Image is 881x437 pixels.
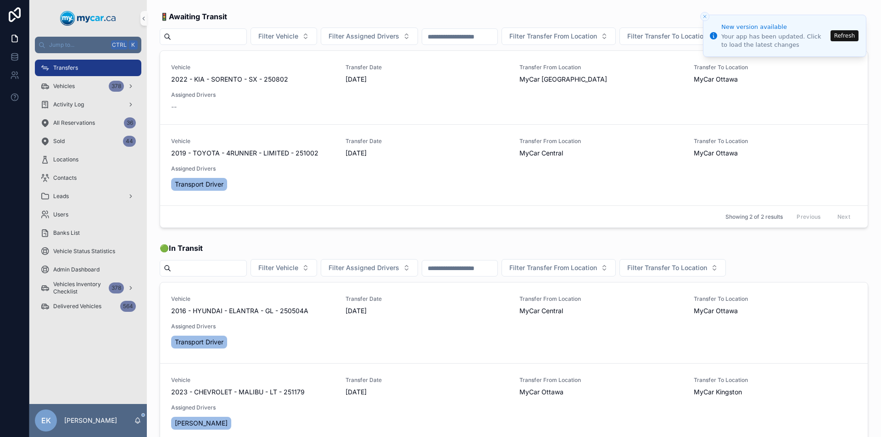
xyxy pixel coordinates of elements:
[35,280,141,296] a: Vehicles Inventory Checklist378
[346,306,509,315] span: [DATE]
[519,75,607,84] span: MyCar [GEOGRAPHIC_DATA]
[519,376,683,384] span: Transfer From Location
[346,376,509,384] span: Transfer Date
[169,12,227,21] strong: Awaiting Transit
[41,415,51,426] span: EK
[171,64,335,71] span: Vehicle
[321,28,418,45] button: Select Button
[160,51,868,124] a: Vehicle2022 - KIA - SORENTO - SX - 250802Transfer Date[DATE]Transfer From LocationMyCar [GEOGRAPH...
[29,53,147,326] div: scrollable content
[35,206,141,223] a: Users
[111,40,128,50] span: Ctrl
[171,75,288,84] span: 2022 - KIA - SORENTO - SX - 250802
[251,259,317,277] button: Select Button
[53,303,101,310] span: Delivered Vehicles
[60,11,116,26] img: App logo
[169,243,203,253] strong: In Transit
[53,281,105,295] span: Vehicles Inventory Checklist
[35,60,141,76] a: Transfers
[175,419,228,428] span: [PERSON_NAME]
[160,243,203,254] span: 🟢
[519,138,683,145] span: Transfer From Location
[502,259,616,277] button: Select Button
[502,28,616,45] button: Select Button
[721,22,828,32] div: New version available
[258,263,298,272] span: Filter Vehicle
[519,295,683,303] span: Transfer From Location
[700,12,709,21] button: Close toast
[129,41,137,49] span: K
[171,376,335,384] span: Vehicle
[53,156,78,163] span: Locations
[175,180,223,189] span: Transport Driver
[519,306,563,315] span: MyCar Central
[346,295,509,303] span: Transfer Date
[175,337,223,347] span: Transport Driver
[53,138,65,145] span: Sold
[171,91,335,99] span: Assigned Drivers
[694,376,857,384] span: Transfer To Location
[346,75,509,84] span: [DATE]
[35,151,141,168] a: Locations
[64,416,117,425] p: [PERSON_NAME]
[160,124,868,205] a: Vehicle2019 - TOYOTA - 4RUNNER - LIMITED - 251002Transfer Date[DATE]Transfer From LocationMyCar C...
[831,30,859,41] button: Refresh
[329,263,399,272] span: Filter Assigned Drivers
[171,295,335,303] span: Vehicle
[171,165,335,172] span: Assigned Drivers
[35,96,141,113] a: Activity Log
[694,306,738,315] span: MyCar Ottawa
[171,138,335,145] span: Vehicle
[321,259,418,277] button: Select Button
[35,243,141,260] a: Vehicle Status Statistics
[124,117,136,128] div: 36
[35,170,141,186] a: Contacts
[53,266,100,273] span: Admin Dashboard
[53,101,84,108] span: Activity Log
[171,404,335,411] span: Assigned Drivers
[258,32,298,41] span: Filter Vehicle
[171,387,305,397] span: 2023 - CHEVROLET - MALIBU - LT - 251179
[53,119,95,127] span: All Reservations
[49,41,107,49] span: Jump to...
[35,225,141,241] a: Banks List
[35,188,141,205] a: Leads
[509,263,597,272] span: Filter Transfer From Location
[123,136,136,147] div: 44
[329,32,399,41] span: Filter Assigned Drivers
[120,301,136,312] div: 564
[35,115,141,131] a: All Reservations36
[694,138,857,145] span: Transfer To Location
[519,387,563,397] span: MyCar Ottawa
[53,64,78,72] span: Transfers
[346,138,509,145] span: Transfer Date
[53,174,77,182] span: Contacts
[725,213,783,221] span: Showing 2 of 2 results
[694,295,857,303] span: Transfer To Location
[171,306,308,315] span: 2016 - HYUNDAI - ELANTRA - GL - 250504A
[109,81,124,92] div: 378
[519,64,683,71] span: Transfer From Location
[35,78,141,94] a: Vehicles378
[627,32,707,41] span: Filter Transfer To Location
[251,28,317,45] button: Select Button
[35,133,141,149] a: Sold44
[346,64,509,71] span: Transfer Date
[694,149,738,158] span: MyCar Ottawa
[35,37,141,53] button: Jump to...CtrlK
[694,387,742,397] span: MyCar Kingston
[171,102,177,111] span: --
[519,149,563,158] span: MyCar Central
[619,28,726,45] button: Select Button
[35,298,141,315] a: Delivered Vehicles564
[53,83,75,90] span: Vehicles
[109,282,124,293] div: 378
[694,64,857,71] span: Transfer To Location
[721,33,828,49] div: Your app has been updated. Click to load the latest changes
[53,193,69,200] span: Leads
[171,149,318,158] span: 2019 - TOYOTA - 4RUNNER - LIMITED - 251002
[619,259,726,277] button: Select Button
[53,248,115,255] span: Vehicle Status Statistics
[160,282,868,363] a: Vehicle2016 - HYUNDAI - ELANTRA - GL - 250504ATransfer Date[DATE]Transfer From LocationMyCar Cent...
[160,11,227,22] span: 🚦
